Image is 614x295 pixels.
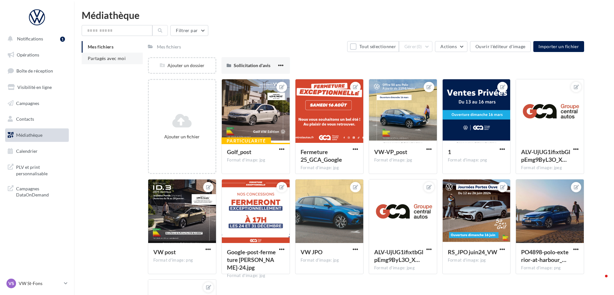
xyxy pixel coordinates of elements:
[448,257,505,263] div: Format d'image: jpg
[374,148,407,155] span: VW-VP_post
[374,248,423,263] span: ALV-UjUG1ifixtbGlpEmg9ByL3O_XHXMmzSEVO29iMOU0NtZ28NpIx6g
[538,44,579,49] span: Importer un fichier
[88,44,113,49] span: Mes fichiers
[88,56,126,61] span: Partagés avec moi
[16,132,42,138] span: Médiathèque
[17,52,39,57] span: Opérations
[4,48,70,62] a: Opérations
[151,134,213,140] div: Ajouter un fichier
[17,84,52,90] span: Visibilité en ligne
[4,32,68,46] button: Notifications 1
[301,257,358,263] div: Format d'image: jpg
[170,25,208,36] button: Filtrer par
[440,44,456,49] span: Actions
[227,157,284,163] div: Format d'image: jpg
[227,148,251,155] span: Golf_post
[149,62,215,69] div: Ajouter un dossier
[157,44,181,50] div: Mes fichiers
[4,182,70,201] a: Campagnes DataOnDemand
[4,97,70,110] a: Campagnes
[417,44,422,49] span: (0)
[448,248,497,256] span: RS_JPO juin24_VW
[227,273,284,279] div: Format d'image: jpg
[521,148,570,163] span: ALV-UjUG1ifixtbGlpEmg9ByL3O_XHXMmzSEVO29iMOU0NtZ28NpIx6g
[8,280,14,287] span: VS
[470,41,531,52] button: Ouvrir l'éditeur d'image
[435,41,467,52] button: Actions
[221,137,271,144] div: Particularité
[521,248,569,263] span: PO4898-polo-exterior-at-harbour_1-1
[227,248,276,271] span: Google-post-fermeture noel-24.jpg
[4,81,70,94] a: Visibilité en ligne
[16,184,66,198] span: Campagnes DataOnDemand
[16,163,66,177] span: PLV et print personnalisable
[448,157,505,163] div: Format d'image: png
[16,148,38,154] span: Calendrier
[521,165,579,171] div: Format d'image: jpeg
[16,68,53,74] span: Boîte de réception
[592,273,608,289] iframe: Intercom live chat
[4,128,70,142] a: Médiathèque
[374,157,432,163] div: Format d'image: jpg
[16,100,39,106] span: Campagnes
[301,148,342,163] span: Fermeture 25_GCA_Google
[301,165,358,171] div: Format d'image: jpg
[399,41,433,52] button: Gérer(0)
[19,280,61,287] p: VW St-Fons
[448,148,451,155] span: 1
[4,64,70,78] a: Boîte de réception
[234,63,270,68] span: Sollicitation d'avis
[4,160,70,179] a: PLV et print personnalisable
[301,248,322,256] span: VW JPO
[60,37,65,42] div: 1
[347,41,399,52] button: Tout sélectionner
[17,36,43,41] span: Notifications
[16,116,34,122] span: Contacts
[82,10,606,20] div: Médiathèque
[5,277,69,290] a: VS VW St-Fons
[153,257,211,263] div: Format d'image: png
[4,144,70,158] a: Calendrier
[4,112,70,126] a: Contacts
[153,248,176,256] span: VW post
[533,41,584,52] button: Importer un fichier
[521,265,579,271] div: Format d'image: png
[374,265,432,271] div: Format d'image: jpeg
